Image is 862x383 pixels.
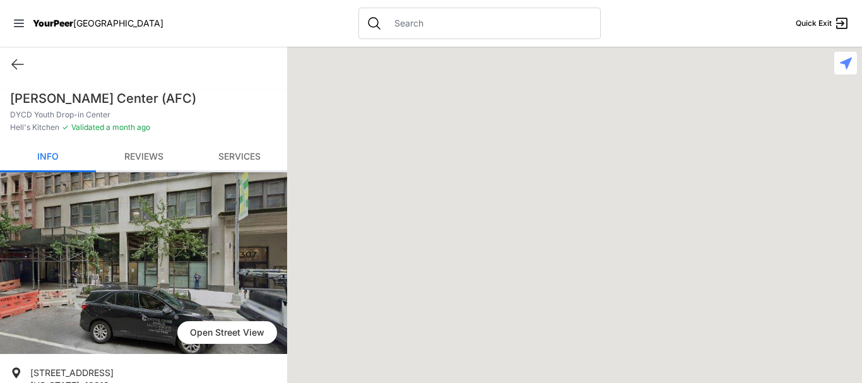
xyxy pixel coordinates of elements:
[62,122,69,133] span: ✓
[104,122,150,132] span: a month ago
[796,16,849,31] a: Quick Exit
[796,18,832,28] span: Quick Exit
[33,18,73,28] span: YourPeer
[387,17,593,30] input: Search
[71,122,104,132] span: Validated
[30,367,114,378] span: [STREET_ADDRESS]
[10,122,59,133] span: Hell's Kitchen
[73,18,163,28] span: [GEOGRAPHIC_DATA]
[192,143,288,172] a: Services
[33,20,163,27] a: YourPeer[GEOGRAPHIC_DATA]
[10,90,277,107] h1: [PERSON_NAME] Center (AFC)
[177,321,277,344] span: Open Street View
[96,143,192,172] a: Reviews
[10,110,277,120] p: DYCD Youth Drop-in Center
